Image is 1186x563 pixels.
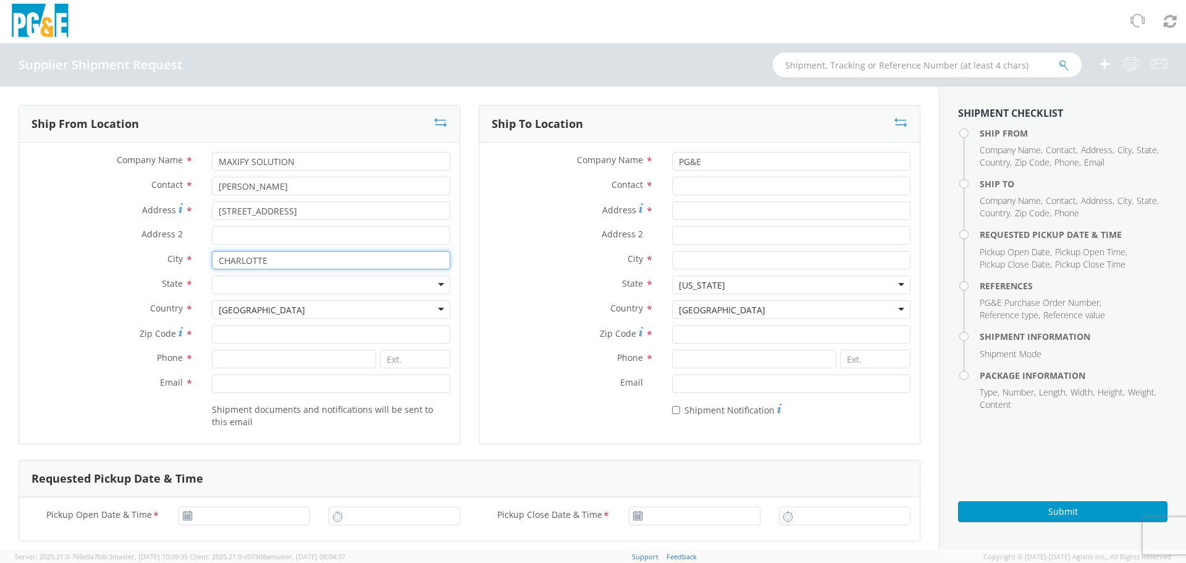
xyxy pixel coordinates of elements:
[602,204,636,216] span: Address
[1137,144,1157,156] span: State
[980,258,1052,271] li: ,
[1054,156,1081,169] li: ,
[1054,207,1079,219] span: Phone
[980,332,1167,341] h4: Shipment Information
[1055,246,1125,258] span: Pickup Open Time
[1046,144,1076,156] span: Contact
[1046,144,1078,156] li: ,
[492,118,583,130] h3: Ship To Location
[1084,156,1104,168] span: Email
[1117,144,1133,156] li: ,
[1043,309,1105,321] span: Reference value
[142,204,176,216] span: Address
[1128,386,1154,398] span: Weight
[1081,144,1114,156] li: ,
[190,552,345,561] span: Client: 2025.21.0-c073d8a
[667,552,697,561] a: Feedback
[1117,144,1132,156] span: City
[1137,144,1159,156] li: ,
[980,207,1012,219] li: ,
[980,297,1101,309] li: ,
[958,106,1063,120] strong: Shipment Checklist
[600,328,636,339] span: Zip Code
[151,179,183,190] span: Contact
[150,302,183,314] span: Country
[212,402,450,428] label: Shipment documents and notifications will be sent to this email
[980,246,1050,258] span: Pickup Open Date
[980,309,1038,321] span: Reference type
[622,277,643,289] span: State
[620,376,643,388] span: Email
[270,552,345,561] span: master, [DATE] 08:04:37
[1117,195,1133,207] li: ,
[773,53,1082,77] input: Shipment, Tracking or Reference Number (at least 4 chars)
[15,552,188,561] span: Server: 2025.21.0-769a9a7b8c3
[1015,207,1051,219] li: ,
[1003,386,1034,398] span: Number
[628,253,643,265] span: City
[980,297,1100,308] span: PG&E Purchase Order Number
[140,328,176,339] span: Zip Code
[980,179,1167,188] h4: Ship To
[1117,195,1132,206] span: City
[1039,386,1066,398] span: Length
[1046,195,1078,207] li: ,
[672,406,680,414] input: Shipment Notification
[1054,156,1079,168] span: Phone
[1081,195,1114,207] li: ,
[610,302,643,314] span: Country
[980,207,1010,219] span: Country
[117,154,183,166] span: Company Name
[980,399,1011,410] span: Content
[602,228,643,240] span: Address 2
[1015,156,1051,169] li: ,
[980,348,1041,360] span: Shipment Mode
[980,156,1012,169] li: ,
[380,350,450,368] input: Ext.
[980,309,1040,321] li: ,
[1015,207,1049,219] span: Zip Code
[1055,246,1127,258] li: ,
[1015,156,1049,168] span: Zip Code
[980,195,1043,207] li: ,
[983,552,1171,562] span: Copyright © [DATE]-[DATE] Agistix Inc., All Rights Reserved
[980,386,998,398] span: Type
[1081,195,1112,206] span: Address
[958,501,1167,522] button: Submit
[157,352,183,363] span: Phone
[9,4,71,40] img: pge-logo-06675f144f4cfa6a6814.png
[980,230,1167,239] h4: Requested Pickup Date & Time
[980,386,999,399] li: ,
[1003,386,1036,399] li: ,
[980,195,1041,206] span: Company Name
[632,552,658,561] a: Support
[112,552,188,561] span: master, [DATE] 10:09:35
[1070,386,1095,399] li: ,
[219,304,305,316] div: [GEOGRAPHIC_DATA]
[32,118,139,130] h3: Ship From Location
[980,144,1041,156] span: Company Name
[141,228,183,240] span: Address 2
[617,352,643,363] span: Phone
[980,129,1167,138] h4: Ship From
[160,376,183,388] span: Email
[980,156,1010,168] span: Country
[32,473,203,485] h3: Requested Pickup Date & Time
[1039,386,1067,399] li: ,
[1055,258,1125,270] span: Pickup Close Time
[162,277,183,289] span: State
[672,402,781,417] label: Shipment Notification
[980,281,1167,290] h4: References
[1046,195,1076,206] span: Contact
[980,371,1167,380] h4: Package Information
[1137,195,1157,206] span: State
[1128,386,1156,399] li: ,
[1070,386,1093,398] span: Width
[1098,386,1123,398] span: Height
[980,258,1050,270] span: Pickup Close Date
[679,304,765,316] div: [GEOGRAPHIC_DATA]
[46,509,152,523] span: Pickup Open Date & Time
[1137,195,1159,207] li: ,
[679,279,725,292] div: [US_STATE]
[980,144,1043,156] li: ,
